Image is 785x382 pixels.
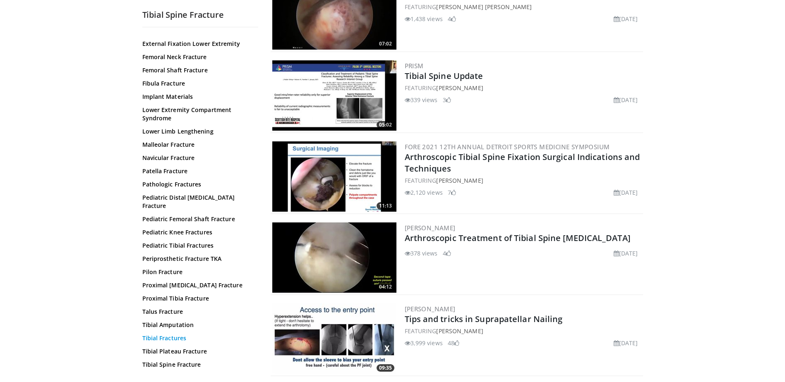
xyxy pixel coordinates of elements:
[448,188,456,197] li: 7
[142,308,254,316] a: Talus Fracture
[377,40,394,48] span: 07:02
[272,222,396,293] a: 04:12
[142,215,254,223] a: Pediatric Femoral Shaft Fracture
[142,361,254,369] a: Tibial Spine Fracture
[405,232,631,244] a: Arthroscopic Treatment of Tibial Spine [MEDICAL_DATA]
[436,84,483,92] a: [PERSON_NAME]
[272,222,396,293] img: e1003bfa-eec3-4840-925c-1a01b014c8a8.300x170_q85_crop-smart_upscale.jpg
[405,305,456,313] a: [PERSON_NAME]
[405,339,443,347] li: 3,999 views
[443,249,451,258] li: 4
[142,53,254,61] a: Femoral Neck Fracture
[405,14,443,23] li: 1,438 views
[436,327,483,335] a: [PERSON_NAME]
[405,224,456,232] a: [PERSON_NAME]
[142,66,254,74] a: Femoral Shaft Fracture
[272,60,396,131] a: 05:02
[142,255,254,263] a: Periprosthetic Fracture TKA
[405,2,641,11] div: FEATURING
[443,95,451,104] li: 3
[142,127,254,136] a: Lower Limb Lengthening
[377,202,394,210] span: 11:13
[614,188,638,197] li: [DATE]
[142,334,254,342] a: Tibial Fractures
[272,60,396,131] img: cf6910e7-52f9-46db-8033-7727027e3fd6.300x170_q85_crop-smart_upscale.jpg
[142,241,254,250] a: Pediatric Tibial Fractures
[405,313,563,325] a: Tips and tricks in Suprapatellar Nailing
[142,167,254,175] a: Patella Fracture
[142,281,254,289] a: Proximal [MEDICAL_DATA] Fracture
[142,93,254,101] a: Implant Materials
[142,154,254,162] a: Navicular Fracture
[405,249,438,258] li: 378 views
[142,10,258,20] h2: Tibial Spine Fracture
[142,40,254,48] a: External Fixation Lower Extremity
[272,303,396,374] a: 09:35
[377,121,394,129] span: 05:02
[142,347,254,356] a: Tibial Plateau Fracture
[405,151,640,174] a: Arthroscopic Tibial Spine Fixation Surgical Indications and Techniques
[142,268,254,276] a: Pilon Fracture
[142,180,254,189] a: Pathologic Fractures
[405,327,641,335] div: FEATURING
[614,339,638,347] li: [DATE]
[436,3,532,11] a: [PERSON_NAME] [PERSON_NAME]
[448,339,459,347] li: 48
[405,95,438,104] li: 339 views
[142,321,254,329] a: Tibial Amputation
[405,70,483,81] a: Tibial Spine Update
[142,193,254,210] a: Pediatric Distal [MEDICAL_DATA] Fracture
[405,62,424,70] a: PRiSM
[614,14,638,23] li: [DATE]
[272,141,396,212] a: 11:13
[405,143,610,151] a: FORE 2021 12th Annual Detroit Sports Medicine Symposium
[377,364,394,372] span: 09:35
[142,79,254,88] a: Fibula Fracture
[142,106,254,122] a: Lower Extremity Compartment Syndrome
[405,188,443,197] li: 2,120 views
[448,14,456,23] li: 4
[142,294,254,303] a: Proximal Tibia Fracture
[272,303,396,374] img: 75b6fc89-2502-400c-a02c-b5c52cd5bbf3.300x170_q85_crop-smart_upscale.jpg
[142,228,254,236] a: Pediatric Knee Fractures
[614,249,638,258] li: [DATE]
[436,177,483,184] a: [PERSON_NAME]
[272,141,396,212] img: d5acf3b9-72cd-4841-8467-7f74ed802e75.300x170_q85_crop-smart_upscale.jpg
[405,84,641,92] div: FEATURING
[614,95,638,104] li: [DATE]
[142,141,254,149] a: Malleolar Fracture
[405,176,641,185] div: FEATURING
[377,283,394,291] span: 04:12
